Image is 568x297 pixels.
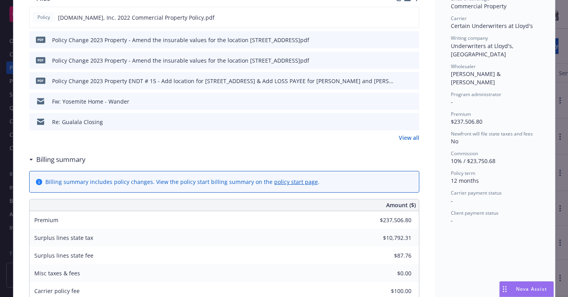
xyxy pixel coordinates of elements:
span: Carrier payment status [451,189,502,196]
input: 0.00 [365,285,416,297]
span: Underwriters at Lloyd's, [GEOGRAPHIC_DATA] [451,42,515,58]
button: download file [396,36,403,44]
div: Policy Change 2023 Property ENDT # 15 - Add location for [STREET_ADDRESS] & Add LOSS PAYEE for [P... [52,77,393,85]
span: Surplus lines state fee [34,252,93,259]
span: [PERSON_NAME] & [PERSON_NAME] [451,70,502,86]
span: Premium [451,111,471,117]
button: download file [396,13,402,22]
span: Carrier policy fee [34,287,80,295]
button: preview file [409,97,416,106]
button: preview file [409,77,416,85]
div: Fw: Yosemite Home - Wander [52,97,129,106]
button: preview file [409,118,416,126]
button: Nova Assist [499,281,554,297]
input: 0.00 [365,214,416,226]
span: Policy [36,14,52,21]
span: Newfront will file state taxes and fees [451,130,533,137]
span: - [451,217,453,224]
span: Nova Assist [516,286,547,292]
span: $237,506.80 [451,118,482,125]
button: download file [396,118,403,126]
a: policy start page [274,178,318,186]
button: preview file [409,56,416,65]
a: View all [399,134,419,142]
span: Misc taxes & fees [34,269,80,277]
button: preview file [409,36,416,44]
div: Billing summary includes policy changes. View the policy start billing summary on the . [45,178,319,186]
div: Billing summary [29,154,86,165]
span: Wholesaler [451,63,476,70]
span: Client payment status [451,210,499,216]
input: 0.00 [365,250,416,262]
div: Policy Change 2023 Property - Amend the insurable values for the location [STREET_ADDRESS]pdf [52,56,309,65]
span: Commission [451,150,478,157]
span: - [451,98,453,106]
button: preview file [409,13,416,22]
span: pdf [36,57,45,63]
span: 10% / $23,750.68 [451,157,495,165]
input: 0.00 [365,267,416,279]
span: pdf [36,78,45,84]
input: 0.00 [365,232,416,244]
button: download file [396,97,403,106]
button: download file [396,77,403,85]
span: Carrier [451,15,467,22]
div: Re: Gualala Closing [52,118,103,126]
span: - [451,197,453,204]
span: Writing company [451,35,488,41]
span: No [451,137,458,145]
span: Premium [34,216,58,224]
h3: Billing summary [36,154,86,165]
span: [DOMAIN_NAME], Inc. 2022 Commercial Property Policy.pdf [58,13,215,22]
span: pdf [36,37,45,43]
button: download file [396,56,403,65]
span: Commercial Property [451,2,506,10]
span: Program administrator [451,91,501,98]
span: 12 months [451,177,479,184]
span: Amount ($) [386,201,416,209]
span: Policy term [451,170,475,176]
span: Surplus lines state tax [34,234,93,241]
div: Drag to move [500,282,510,297]
div: Policy Change 2023 Property - Amend the insurable values for the location [STREET_ADDRESS]pdf [52,36,309,44]
span: Certain Underwriters at Lloyd's [451,22,533,30]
